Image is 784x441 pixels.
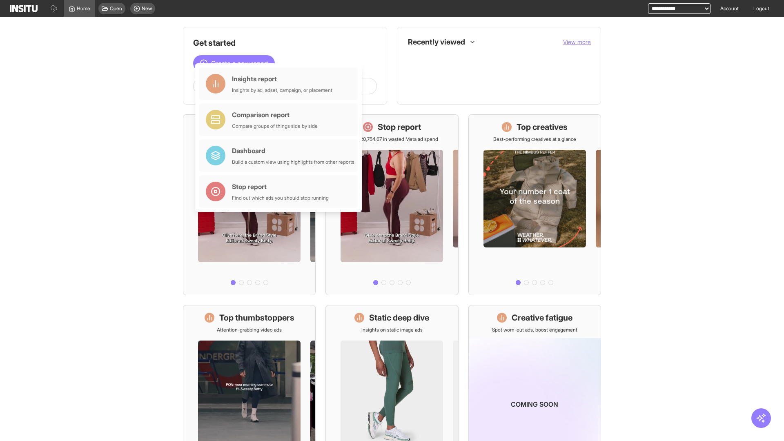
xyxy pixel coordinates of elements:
[563,38,591,45] span: View more
[211,58,268,68] span: Create a new report
[193,55,275,71] button: Create a new report
[517,121,568,133] h1: Top creatives
[232,182,329,192] div: Stop report
[10,5,38,12] img: Logo
[563,38,591,46] button: View more
[193,37,377,49] h1: Get started
[378,121,421,133] h1: Stop report
[468,114,601,295] a: Top creativesBest-performing creatives at a glance
[110,5,122,12] span: Open
[77,5,90,12] span: Home
[217,327,282,333] p: Attention-grabbing video ads
[232,123,318,129] div: Compare groups of things side by side
[232,74,332,84] div: Insights report
[142,5,152,12] span: New
[369,312,429,323] h1: Static deep dive
[232,195,329,201] div: Find out which ads you should stop running
[183,114,316,295] a: What's live nowSee all active ads instantly
[493,136,576,143] p: Best-performing creatives at a glance
[325,114,458,295] a: Stop reportSave £20,754.67 in wasted Meta ad spend
[232,110,318,120] div: Comparison report
[219,312,294,323] h1: Top thumbstoppers
[361,327,423,333] p: Insights on static image ads
[232,159,354,165] div: Build a custom view using highlights from other reports
[232,87,332,94] div: Insights by ad, adset, campaign, or placement
[232,146,354,156] div: Dashboard
[345,136,438,143] p: Save £20,754.67 in wasted Meta ad spend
